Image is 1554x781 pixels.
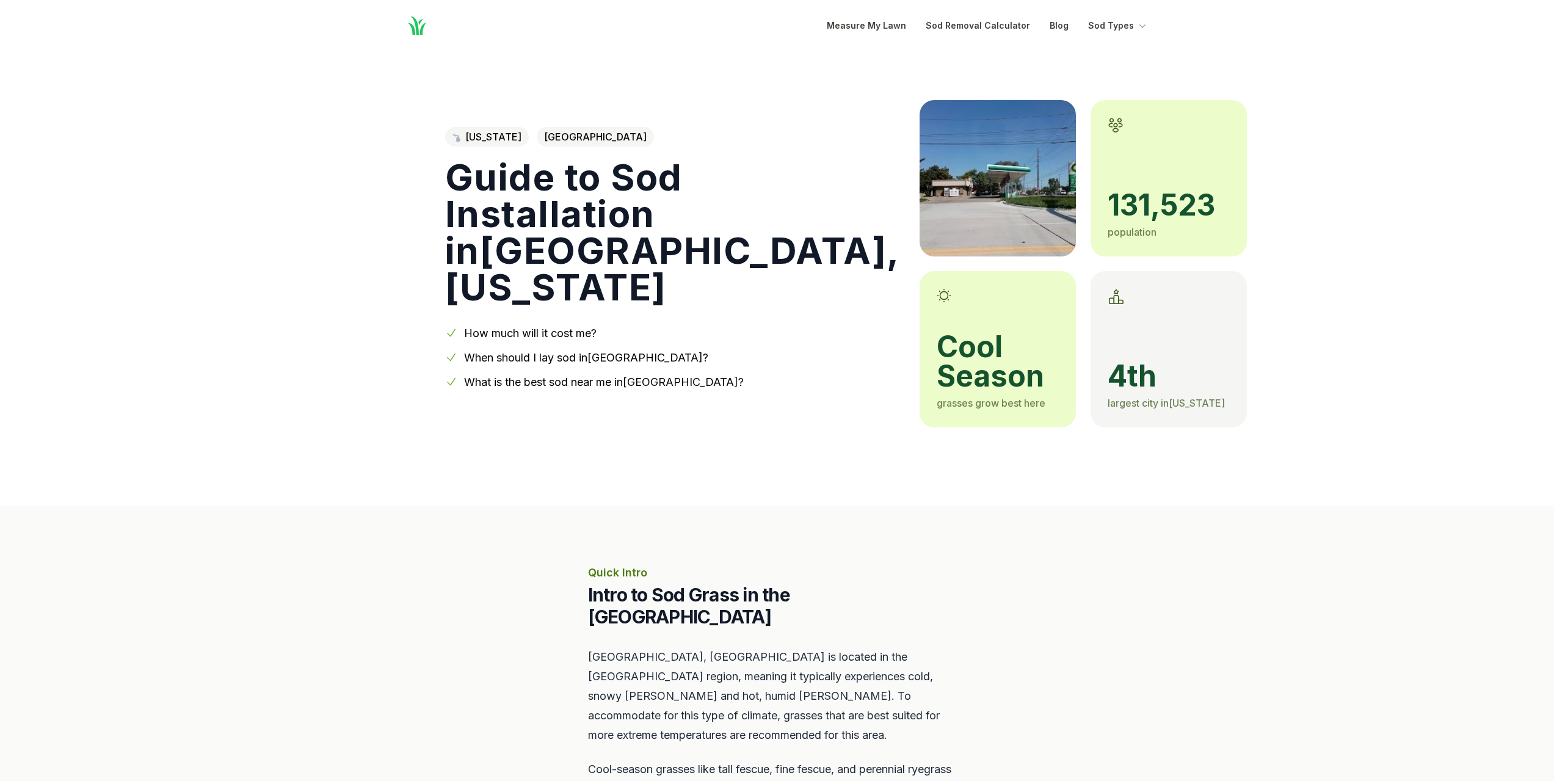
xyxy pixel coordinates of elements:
[464,376,744,388] a: What is the best sod near me in[GEOGRAPHIC_DATA]?
[588,647,967,745] p: [GEOGRAPHIC_DATA], [GEOGRAPHIC_DATA] is located in the [GEOGRAPHIC_DATA] region, meaning it typic...
[926,18,1030,33] a: Sod Removal Calculator
[1088,18,1149,33] button: Sod Types
[1108,191,1230,220] span: 131,523
[937,332,1059,391] span: cool season
[1050,18,1069,33] a: Blog
[1108,397,1225,409] span: largest city in [US_STATE]
[937,397,1045,409] span: grasses grow best here
[537,127,654,147] span: [GEOGRAPHIC_DATA]
[827,18,906,33] a: Measure My Lawn
[588,584,967,628] h2: Intro to Sod Grass in the [GEOGRAPHIC_DATA]
[464,327,597,340] a: How much will it cost me?
[588,564,967,581] p: Quick Intro
[1108,361,1230,391] span: 4th
[445,127,529,147] a: [US_STATE]
[920,100,1076,256] img: A picture of Sterling Heights
[464,351,708,364] a: When should I lay sod in[GEOGRAPHIC_DATA]?
[1108,226,1156,238] span: population
[452,133,460,142] img: Michigan state outline
[445,159,900,305] h1: Guide to Sod Installation in [GEOGRAPHIC_DATA] , [US_STATE]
